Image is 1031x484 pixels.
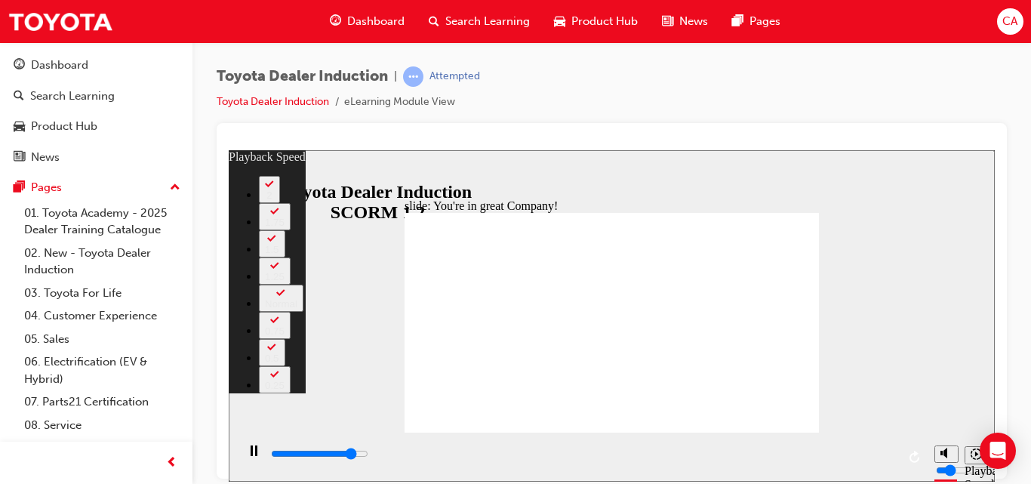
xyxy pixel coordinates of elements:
[8,5,113,39] img: Trak
[676,296,698,319] button: Replay (Ctrl+Alt+R)
[318,6,417,37] a: guage-iconDashboard
[14,90,24,103] span: search-icon
[14,151,25,165] span: news-icon
[554,12,565,31] span: car-icon
[330,12,341,31] span: guage-icon
[18,436,186,460] a: 09. Technical Training
[31,149,60,166] div: News
[394,68,397,85] span: |
[18,350,186,390] a: 06. Electrification (EV & Hybrid)
[997,8,1023,35] button: CA
[749,13,780,30] span: Pages
[571,13,638,30] span: Product Hub
[732,12,743,31] span: pages-icon
[30,88,115,105] div: Search Learning
[6,113,186,140] a: Product Hub
[18,414,186,437] a: 08. Service
[6,51,186,79] a: Dashboard
[18,202,186,242] a: 01. Toyota Academy - 2025 Dealer Training Catalogue
[6,48,186,174] button: DashboardSearch LearningProduct HubNews
[217,68,388,85] span: Toyota Dealer Induction
[736,296,759,314] button: Playback speed
[720,6,792,37] a: pages-iconPages
[36,39,45,51] div: 2
[706,295,730,313] button: Mute (Ctrl+Alt+M)
[166,454,177,473] span: prev-icon
[1002,13,1017,30] span: CA
[42,297,140,310] input: slide progress
[18,282,186,305] a: 03. Toyota For Life
[736,314,759,341] div: Playback Speed
[8,282,698,331] div: playback controls
[403,66,423,87] span: learningRecordVerb_ATTEMPT-icon
[429,12,439,31] span: search-icon
[707,314,805,326] input: volume
[980,433,1016,469] div: Open Intercom Messenger
[417,6,542,37] a: search-iconSearch Learning
[8,294,33,320] button: Pause (Ctrl+Alt+P)
[347,13,405,30] span: Dashboard
[6,143,186,171] a: News
[18,328,186,351] a: 05. Sales
[542,6,650,37] a: car-iconProduct Hub
[6,82,186,110] a: Search Learning
[31,179,62,196] div: Pages
[18,242,186,282] a: 02. New - Toyota Dealer Induction
[429,69,480,84] div: Attempted
[18,304,186,328] a: 04. Customer Experience
[31,57,88,74] div: Dashboard
[679,13,708,30] span: News
[217,95,329,108] a: Toyota Dealer Induction
[14,59,25,72] span: guage-icon
[14,181,25,195] span: pages-icon
[698,282,759,331] div: misc controls
[30,26,51,53] button: 2
[31,118,97,135] div: Product Hub
[344,94,455,111] li: eLearning Module View
[445,13,530,30] span: Search Learning
[662,12,673,31] span: news-icon
[650,6,720,37] a: news-iconNews
[6,174,186,202] button: Pages
[18,390,186,414] a: 07. Parts21 Certification
[170,178,180,198] span: up-icon
[14,120,25,134] span: car-icon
